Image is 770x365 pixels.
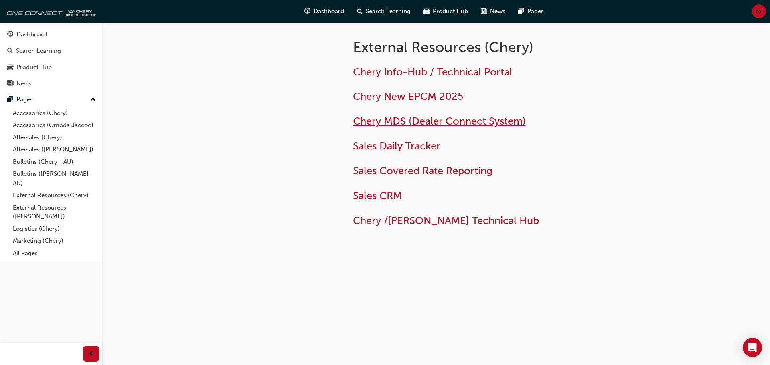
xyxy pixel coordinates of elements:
span: Product Hub [433,7,468,16]
h1: External Resources (Chery) [353,38,616,56]
div: Dashboard [16,30,47,39]
a: Sales Daily Tracker [353,140,440,152]
a: Aftersales (Chery) [10,131,99,144]
a: search-iconSearch Learning [351,3,417,20]
a: guage-iconDashboard [298,3,351,20]
a: Marketing (Chery) [10,235,99,247]
span: News [490,7,505,16]
span: up-icon [90,95,96,105]
div: Open Intercom Messenger [743,338,762,357]
a: news-iconNews [474,3,512,20]
a: Accessories (Chery) [10,107,99,119]
a: Chery Info-Hub / Technical Portal [353,66,512,78]
a: Logistics (Chery) [10,223,99,235]
a: All Pages [10,247,99,260]
span: prev-icon [88,349,94,359]
a: car-iconProduct Hub [417,3,474,20]
span: news-icon [7,80,13,87]
a: Aftersales ([PERSON_NAME]) [10,143,99,156]
span: Dashboard [314,7,344,16]
a: Accessories (Omoda Jaecoo) [10,119,99,131]
a: Search Learning [3,44,99,58]
a: External Resources (Chery) [10,189,99,202]
span: search-icon [357,6,363,16]
button: DashboardSearch LearningProduct HubNews [3,26,99,92]
a: Sales CRM [353,190,402,202]
a: Chery /[PERSON_NAME] Technical Hub [353,214,539,227]
span: guage-icon [304,6,310,16]
span: Search Learning [366,7,411,16]
div: News [16,79,32,88]
button: Pages [3,92,99,107]
a: External Resources ([PERSON_NAME]) [10,202,99,223]
span: news-icon [481,6,487,16]
div: Product Hub [16,63,52,72]
span: car-icon [423,6,430,16]
a: Chery MDS (Dealer Connect System) [353,115,526,127]
span: car-icon [7,64,13,71]
a: Sales Covered Rate Reporting [353,165,492,177]
a: Bulletins (Chery - AU) [10,156,99,168]
a: Chery New EPCM 2025 [353,90,463,103]
img: oneconnect [4,3,96,19]
div: Search Learning [16,46,61,56]
div: Pages [16,95,33,104]
button: ml [752,4,766,18]
span: Pages [527,7,544,16]
span: guage-icon [7,31,13,38]
span: pages-icon [518,6,524,16]
a: Bulletins ([PERSON_NAME] - AU) [10,168,99,189]
span: ml [756,7,763,16]
a: Product Hub [3,60,99,75]
span: pages-icon [7,96,13,103]
a: pages-iconPages [512,3,550,20]
a: Dashboard [3,27,99,42]
span: search-icon [7,48,13,55]
a: News [3,76,99,91]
